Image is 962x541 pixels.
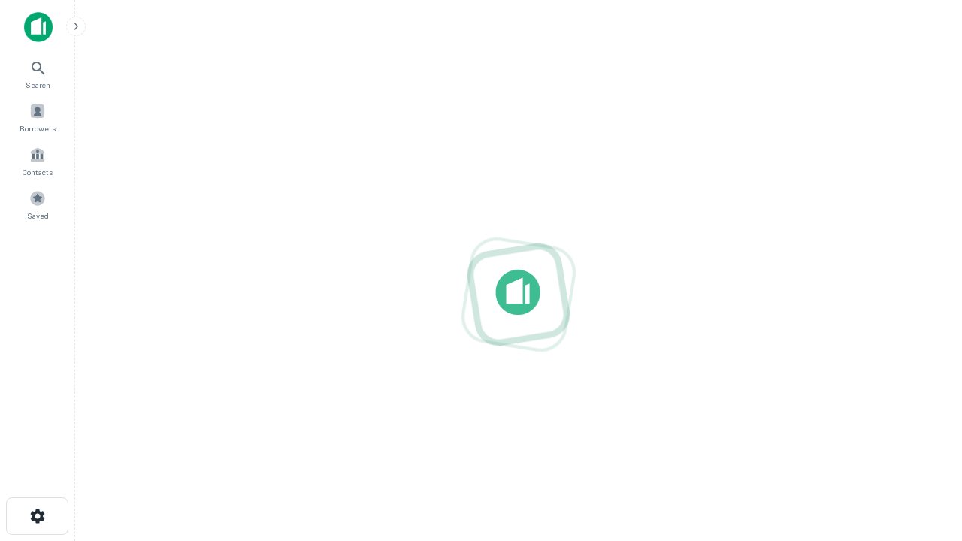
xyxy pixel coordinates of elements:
a: Contacts [5,141,71,181]
span: Saved [27,210,49,222]
span: Borrowers [20,122,56,134]
span: Contacts [23,166,53,178]
span: Search [26,79,50,91]
a: Saved [5,184,71,225]
a: Borrowers [5,97,71,138]
iframe: Chat Widget [887,373,962,445]
img: capitalize-icon.png [24,12,53,42]
a: Search [5,53,71,94]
